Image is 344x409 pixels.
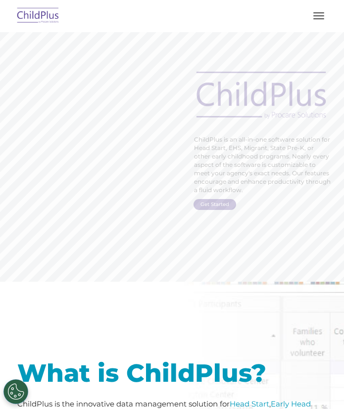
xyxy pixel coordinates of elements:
[3,379,28,404] button: Cookies Settings
[15,4,61,28] img: ChildPlus by Procare Solutions
[230,399,269,409] a: Head Start
[194,135,332,194] rs-layer: ChildPlus is an all-in-one software solution for Head Start, EHS, Migrant, State Pre-K, or other ...
[17,361,327,386] h1: What is ChildPlus?
[194,199,236,210] a: Get Started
